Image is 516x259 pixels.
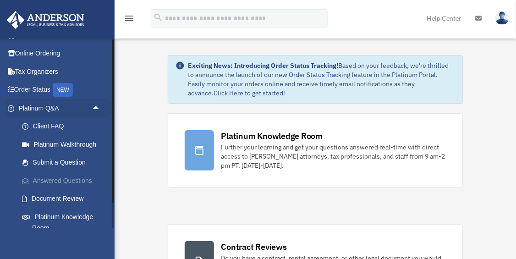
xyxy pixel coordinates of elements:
[188,61,456,98] div: Based on your feedback, we're thrilled to announce the launch of our new Order Status Tracking fe...
[13,117,115,136] a: Client FAQ
[214,89,285,97] a: Click Here to get started!
[221,241,287,253] div: Contract Reviews
[188,61,339,70] strong: Exciting News: Introducing Order Status Tracking!
[221,130,323,142] div: Platinum Knowledge Room
[92,99,110,118] span: arrow_drop_up
[6,44,115,63] a: Online Ordering
[13,190,115,208] a: Document Review
[13,135,115,154] a: Platinum Walkthrough
[168,113,463,187] a: Platinum Knowledge Room Further your learning and get your questions answered real-time with dire...
[153,12,163,22] i: search
[4,11,87,29] img: Anderson Advisors Platinum Portal
[53,83,73,97] div: NEW
[221,143,446,170] div: Further your learning and get your questions answered real-time with direct access to [PERSON_NAM...
[6,81,115,99] a: Order StatusNEW
[6,99,115,117] a: Platinum Q&Aarrow_drop_up
[6,62,115,81] a: Tax Organizers
[124,16,135,24] a: menu
[13,154,115,172] a: Submit a Question
[13,171,115,190] a: Answered Questions
[124,13,135,24] i: menu
[13,208,115,237] a: Platinum Knowledge Room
